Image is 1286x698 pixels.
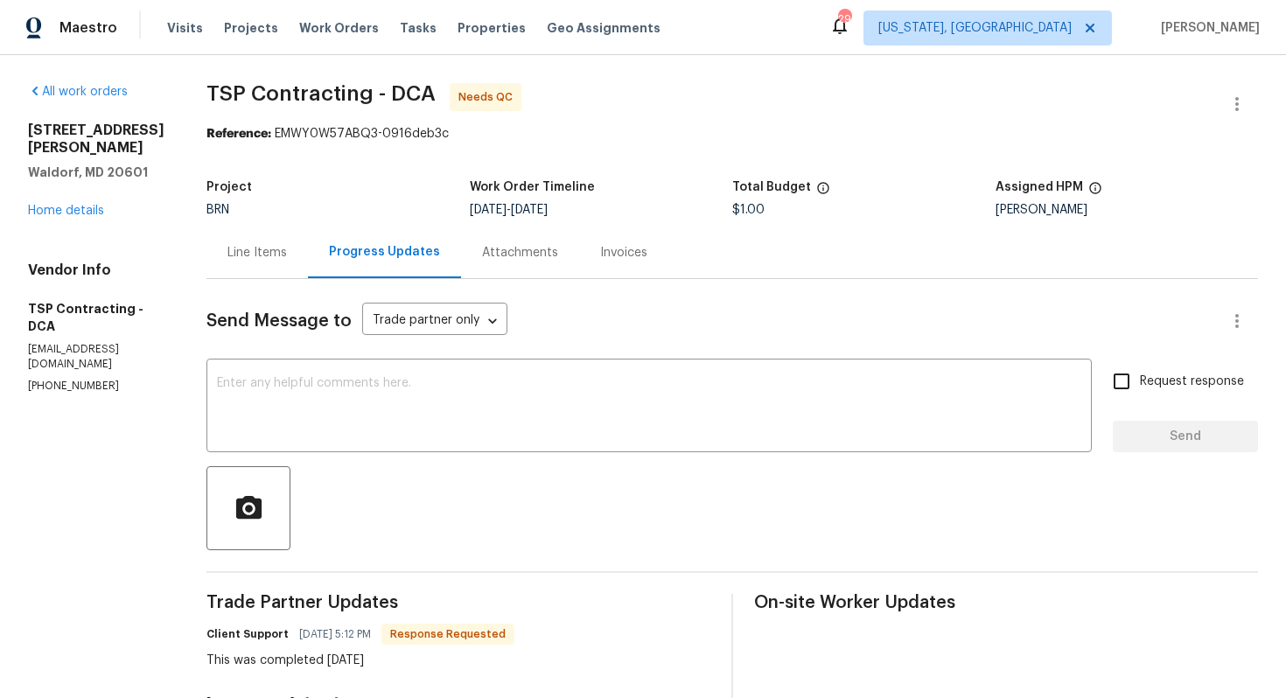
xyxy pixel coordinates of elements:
[600,244,647,262] div: Invoices
[547,19,660,37] span: Geo Assignments
[28,300,164,335] h5: TSP Contracting - DCA
[167,19,203,37] span: Visits
[59,19,117,37] span: Maestro
[470,204,507,216] span: [DATE]
[754,594,1258,611] span: On-site Worker Updates
[1088,181,1102,204] span: The hpm assigned to this work order.
[227,244,287,262] div: Line Items
[28,122,164,157] h2: [STREET_ADDRESS][PERSON_NAME]
[838,10,850,28] div: 29
[732,204,765,216] span: $1.00
[458,88,520,106] span: Needs QC
[28,342,164,372] p: [EMAIL_ADDRESS][DOMAIN_NAME]
[299,19,379,37] span: Work Orders
[224,19,278,37] span: Projects
[206,312,352,330] span: Send Message to
[878,19,1072,37] span: [US_STATE], [GEOGRAPHIC_DATA]
[206,652,514,669] div: This was completed [DATE]
[206,125,1258,143] div: EMWY0W57ABQ3-0916deb3c
[28,379,164,394] p: [PHONE_NUMBER]
[28,86,128,98] a: All work orders
[511,204,548,216] span: [DATE]
[362,307,507,336] div: Trade partner only
[206,594,710,611] span: Trade Partner Updates
[458,19,526,37] span: Properties
[206,625,289,643] h6: Client Support
[732,181,811,193] h5: Total Budget
[996,181,1083,193] h5: Assigned HPM
[206,128,271,140] b: Reference:
[28,205,104,217] a: Home details
[28,164,164,181] h5: Waldorf, MD 20601
[400,22,437,34] span: Tasks
[206,83,436,104] span: TSP Contracting - DCA
[996,204,1259,216] div: [PERSON_NAME]
[1140,373,1244,391] span: Request response
[383,625,513,643] span: Response Requested
[470,204,548,216] span: -
[206,204,229,216] span: BRN
[329,243,440,261] div: Progress Updates
[1154,19,1260,37] span: [PERSON_NAME]
[28,262,164,279] h4: Vendor Info
[206,181,252,193] h5: Project
[482,244,558,262] div: Attachments
[299,625,371,643] span: [DATE] 5:12 PM
[816,181,830,204] span: The total cost of line items that have been proposed by Opendoor. This sum includes line items th...
[470,181,595,193] h5: Work Order Timeline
